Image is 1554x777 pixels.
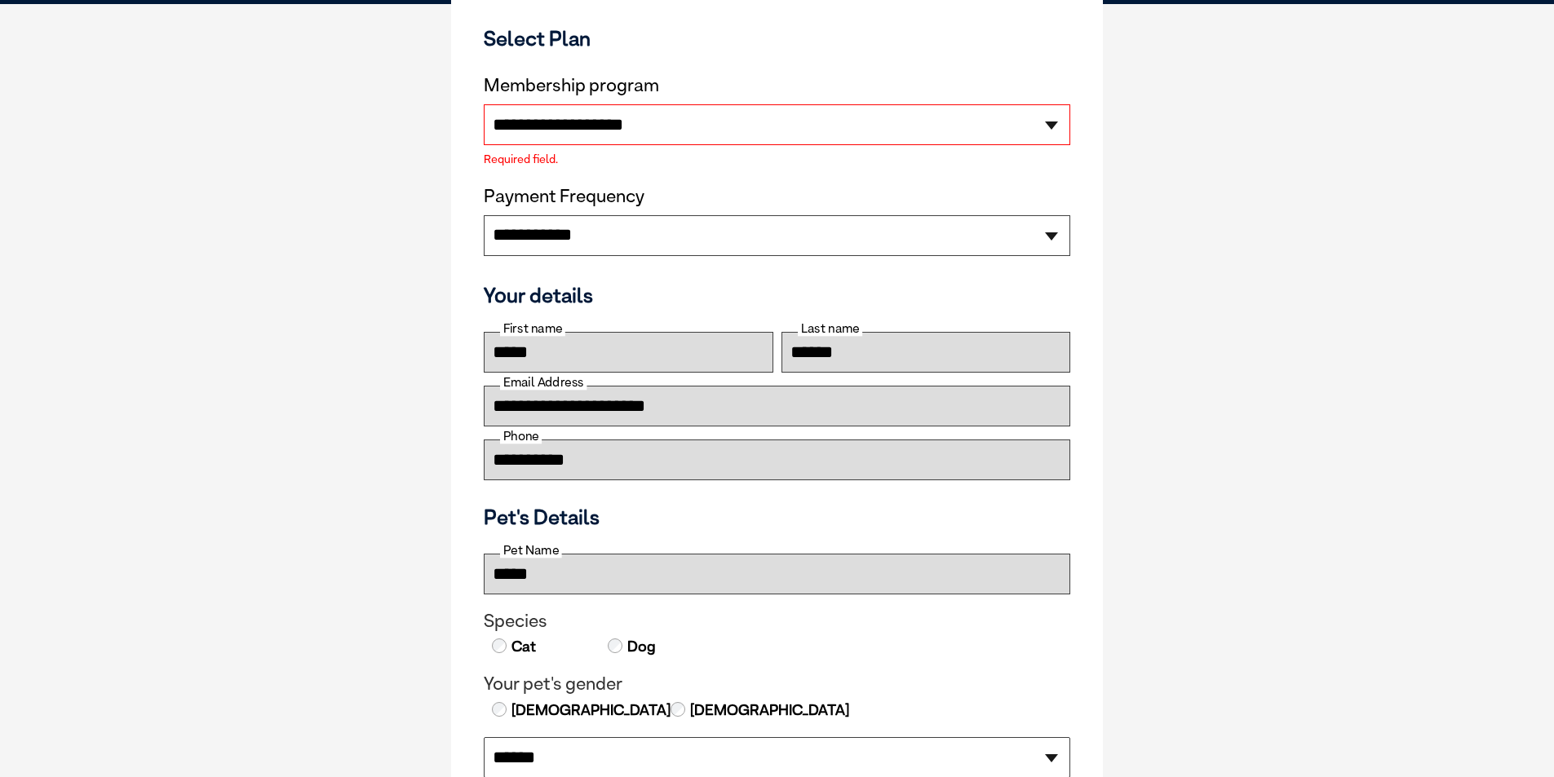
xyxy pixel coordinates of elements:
h3: Select Plan [484,26,1070,51]
label: Email Address [500,375,587,390]
label: Phone [500,429,542,444]
label: Last name [798,321,862,336]
h3: Your details [484,283,1070,307]
label: First name [500,321,565,336]
legend: Species [484,611,1070,632]
h3: Pet's Details [477,505,1077,529]
label: Payment Frequency [484,186,644,207]
legend: Your pet's gender [484,673,1070,695]
label: Membership program [484,75,1070,96]
label: Required field. [484,153,1070,165]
